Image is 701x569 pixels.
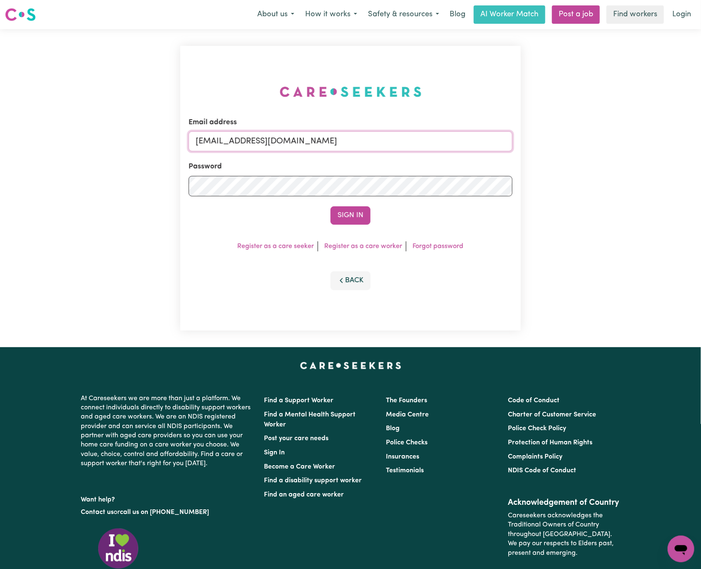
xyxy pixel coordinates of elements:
[508,508,620,561] p: Careseekers acknowledges the Traditional Owners of Country throughout [GEOGRAPHIC_DATA]. We pay o...
[5,5,36,24] a: Careseekers logo
[300,6,363,23] button: How it works
[668,536,694,562] iframe: Button to launch messaging window
[81,509,114,516] a: Contact us
[300,362,401,369] a: Careseekers home page
[552,5,600,24] a: Post a job
[81,504,254,520] p: or
[189,117,237,128] label: Email address
[81,391,254,472] p: At Careseekers we are more than just a platform. We connect individuals directly to disability su...
[5,7,36,22] img: Careseekers logo
[445,5,470,24] a: Blog
[607,5,664,24] a: Find workers
[325,243,403,250] a: Register as a care worker
[81,492,254,504] p: Want help?
[264,449,285,456] a: Sign In
[386,454,419,460] a: Insurances
[264,411,355,428] a: Find a Mental Health Support Worker
[474,5,545,24] a: AI Worker Match
[331,206,370,225] button: Sign In
[264,435,328,442] a: Post your care needs
[189,131,512,151] input: Email address
[252,6,300,23] button: About us
[508,425,567,432] a: Police Check Policy
[331,271,370,290] button: Back
[508,397,560,404] a: Code of Conduct
[508,498,620,508] h2: Acknowledgement of Country
[508,439,593,446] a: Protection of Human Rights
[386,411,429,418] a: Media Centre
[508,454,563,460] a: Complaints Policy
[667,5,696,24] a: Login
[264,397,333,404] a: Find a Support Worker
[238,243,314,250] a: Register as a care seeker
[508,411,597,418] a: Charter of Customer Service
[264,464,335,470] a: Become a Care Worker
[386,439,428,446] a: Police Checks
[264,491,344,498] a: Find an aged care worker
[363,6,445,23] button: Safety & resources
[508,467,577,474] a: NDIS Code of Conduct
[386,425,400,432] a: Blog
[120,509,209,516] a: call us on [PHONE_NUMBER]
[386,467,424,474] a: Testimonials
[189,161,222,172] label: Password
[264,477,362,484] a: Find a disability support worker
[386,397,427,404] a: The Founders
[413,243,464,250] a: Forgot password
